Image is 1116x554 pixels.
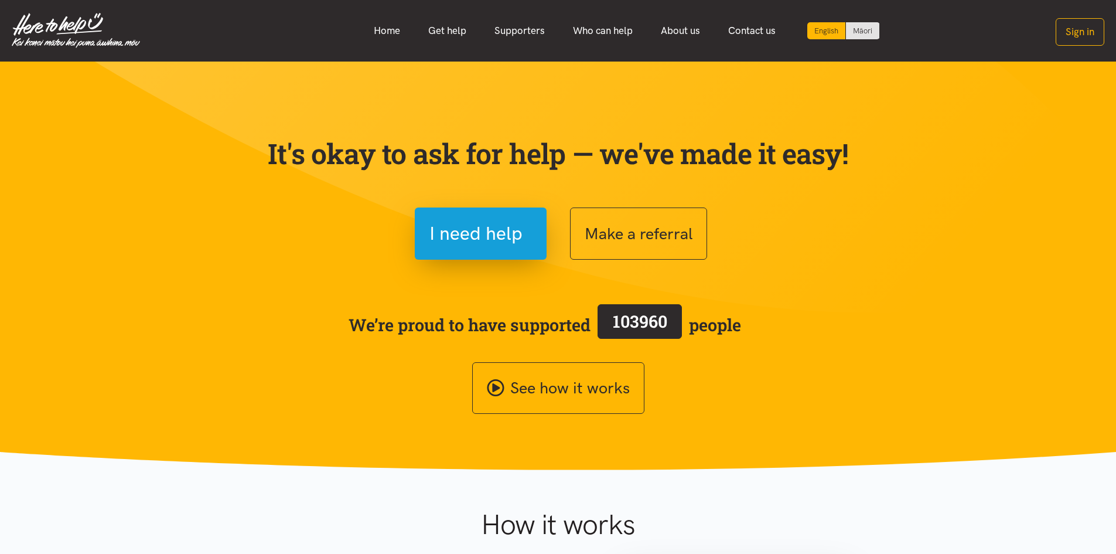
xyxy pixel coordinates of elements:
[360,18,414,43] a: Home
[846,22,879,39] a: Switch to Te Reo Māori
[613,310,667,332] span: 103960
[1056,18,1104,46] button: Sign in
[480,18,559,43] a: Supporters
[647,18,714,43] a: About us
[807,22,880,39] div: Language toggle
[415,208,547,260] button: I need help
[414,18,480,43] a: Get help
[265,137,851,171] p: It's okay to ask for help — we've made it easy!
[591,302,689,348] a: 103960
[559,18,647,43] a: Who can help
[367,508,749,542] h1: How it works
[349,302,741,348] span: We’re proud to have supported people
[807,22,846,39] div: Current language
[12,13,140,48] img: Home
[570,208,707,260] button: Make a referral
[714,18,790,43] a: Contact us
[429,219,523,249] span: I need help
[472,362,644,414] a: See how it works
